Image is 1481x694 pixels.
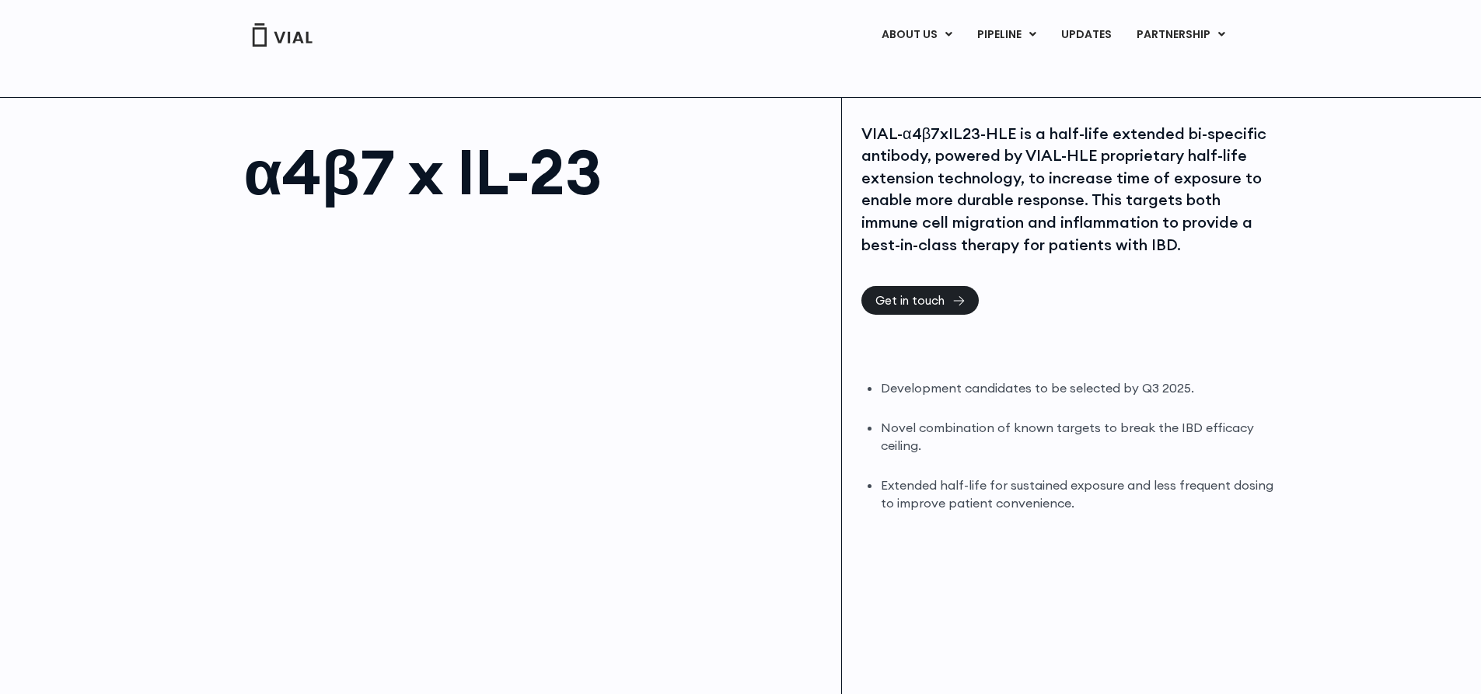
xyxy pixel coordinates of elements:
li: Extended half-life for sustained exposure and less frequent dosing to improve patient convenience. [881,476,1277,512]
a: UPDATES [1049,22,1123,48]
div: VIAL-α4β7xIL23-HLE is a half-life extended bi-specific antibody, powered by VIAL-HLE proprietary ... [861,123,1277,256]
li: Novel combination of known targets to break the IBD efficacy ceiling. [881,419,1277,455]
img: Vial Logo [251,23,313,47]
a: PARTNERSHIPMenu Toggle [1124,22,1238,48]
li: Development candidates to be selected by Q3 2025. [881,379,1277,397]
h1: α4β7 x IL-23 [244,141,826,203]
a: PIPELINEMenu Toggle [965,22,1048,48]
a: Get in touch [861,286,979,315]
span: Get in touch [875,295,945,306]
a: ABOUT USMenu Toggle [869,22,964,48]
